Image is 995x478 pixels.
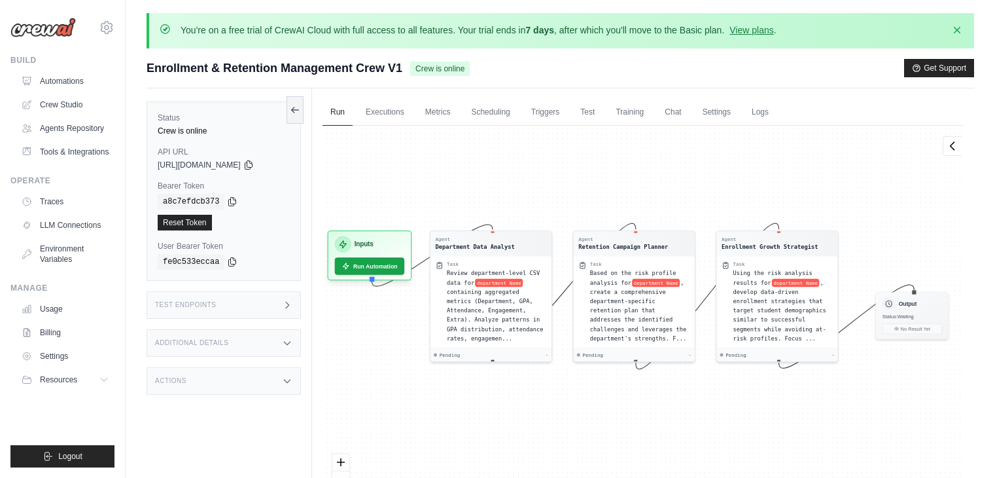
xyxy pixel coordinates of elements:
[10,175,114,186] div: Operate
[930,415,995,478] iframe: Chat Widget
[523,99,568,126] a: Triggers
[358,99,412,126] a: Executions
[733,270,812,285] span: Using the risk analysis results for
[493,223,636,359] g: Edge from 71e810aae822ac7cf2ce2645d809700b to 819a966d38c236758a440aeb261638cd
[590,261,602,268] div: Task
[328,230,412,280] div: InputsRun Automation
[695,99,739,126] a: Settings
[155,339,228,347] h3: Additional Details
[636,223,779,369] g: Edge from 819a966d38c236758a440aeb261638cd to 55cb60f096127ce7f1964e2bacf86849
[410,62,470,76] span: Crew is online
[158,254,224,270] code: fe0c533eccaa
[158,215,212,230] a: Reset Token
[525,25,554,35] strong: 7 days
[875,292,949,339] div: OutputStatus:WaitingNo Result Yet
[688,352,691,358] div: -
[436,243,515,251] div: Department Data Analyst
[733,268,833,343] div: Using the risk analysis results for {department Name}, develop data-driven enrollment strategies ...
[158,147,290,157] label: API URL
[779,285,915,368] g: Edge from 55cb60f096127ce7f1964e2bacf86849 to outputNode
[729,25,773,35] a: View plans
[733,279,826,341] span: , develop data-driven enrollment strategies that target student demographics similar to successfu...
[463,99,517,126] a: Scheduling
[16,238,114,270] a: Environment Variables
[16,322,114,343] a: Billing
[155,377,186,385] h3: Actions
[16,71,114,92] a: Automations
[16,94,114,115] a: Crew Studio
[583,352,604,358] span: Pending
[716,230,838,362] div: AgentEnrollment Growth StrategistTaskUsing the risk analysis results fordepartment Name, develop ...
[546,352,549,358] div: -
[722,236,818,243] div: Agent
[181,24,777,37] p: You're on a free trial of CrewAI Cloud with full access to all features. Your trial ends in , aft...
[447,268,546,343] div: Review department-level CSV data for {department Name} containing aggregated metrics (Department,...
[16,346,114,367] a: Settings
[372,225,493,286] g: Edge from inputsNode to 71e810aae822ac7cf2ce2645d809700b
[882,323,942,334] button: No Result Yet
[578,236,668,243] div: Agent
[155,301,217,309] h3: Test Endpoints
[158,194,224,210] code: a8c7efdcb373
[447,289,544,342] span: containing aggregated metrics (Department, GPA, Attendance, Engagement, Extra). Analyze patterns ...
[475,279,523,287] span: department Name
[40,375,77,385] span: Resources
[323,99,353,126] a: Run
[578,243,668,251] div: Retention Campaign Planner
[16,141,114,162] a: Tools & Integrations
[10,55,114,65] div: Build
[733,261,745,268] div: Task
[436,236,515,243] div: Agent
[16,369,114,390] button: Resources
[608,99,652,126] a: Training
[417,99,459,126] a: Metrics
[58,451,82,462] span: Logout
[904,59,974,77] button: Get Support
[440,352,461,358] span: Pending
[632,279,680,287] span: department Name
[447,261,459,268] div: Task
[158,126,290,136] div: Crew is online
[10,445,114,468] button: Logout
[335,257,404,274] button: Run Automation
[725,352,746,358] span: Pending
[657,99,689,126] a: Chat
[16,299,114,320] a: Usage
[572,99,602,126] a: Test
[430,230,552,362] div: AgentDepartment Data AnalystTaskReview department-level CSV data fordepartment Namecontaining agg...
[158,160,241,170] span: [URL][DOMAIN_NAME]
[772,279,820,287] span: department Name
[16,191,114,212] a: Traces
[447,270,540,285] span: Review department-level CSV data for
[16,215,114,236] a: LLM Connections
[882,314,914,320] span: Status: Waiting
[590,268,690,343] div: Based on the risk profile analysis for {department Name}, create a comprehensive department-speci...
[158,241,290,251] label: User Bearer Token
[332,454,349,471] button: zoom in
[590,270,676,285] span: Based on the risk profile analysis for
[573,230,695,362] div: AgentRetention Campaign PlannerTaskBased on the risk profile analysis fordepartment Name, create ...
[355,240,374,249] h3: Inputs
[744,99,777,126] a: Logs
[831,352,835,358] div: -
[16,118,114,139] a: Agents Repository
[158,113,290,123] label: Status
[158,181,290,191] label: Bearer Token
[899,300,917,308] h3: Output
[10,18,76,37] img: Logo
[10,283,114,293] div: Manage
[722,243,818,251] div: Enrollment Growth Strategist
[590,279,687,341] span: , create a comprehensive department-specific retention plan that addresses the identified challen...
[147,59,402,77] span: Enrollment & Retention Management Crew V1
